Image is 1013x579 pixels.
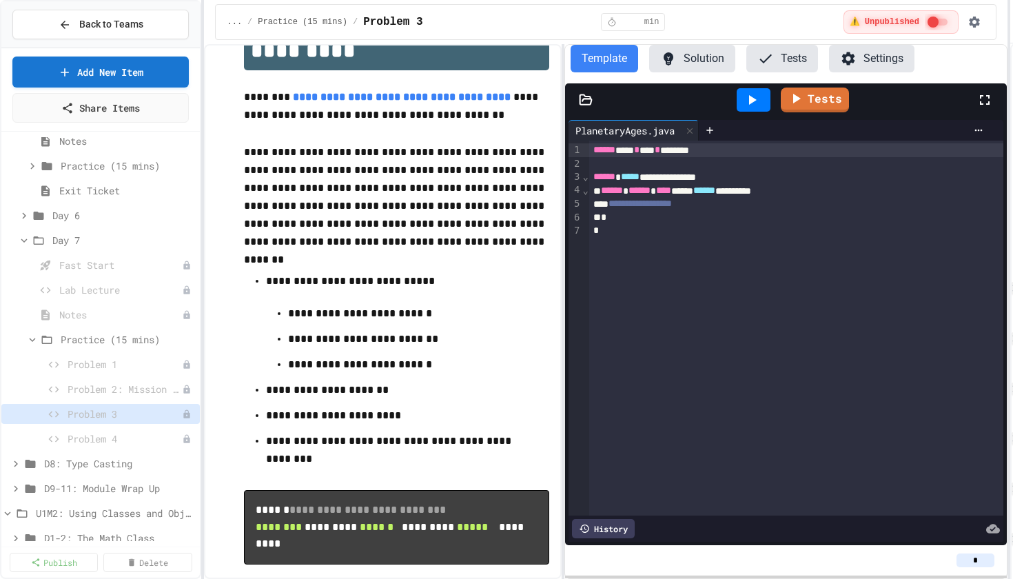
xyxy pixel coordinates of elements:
[582,185,589,196] span: Fold line
[36,506,194,520] span: U1M2: Using Classes and Objects
[569,224,582,237] div: 7
[68,407,182,421] span: Problem 3
[61,332,194,347] span: Practice (15 mins)
[247,17,252,28] span: /
[644,17,659,28] span: min
[649,45,735,72] button: Solution
[829,45,914,72] button: Settings
[746,45,818,72] button: Tests
[569,123,682,138] div: PlanetaryAges.java
[363,14,422,30] span: Problem 3
[44,456,194,471] span: D8: Type Casting
[353,17,358,28] span: /
[182,385,192,394] div: Unpublished
[10,553,98,572] a: Publish
[571,45,638,72] button: Template
[44,481,194,496] span: D9-11: Module Wrap Up
[68,431,182,446] span: Problem 4
[848,17,919,28] span: ⚠️ Unpublished
[182,360,192,369] div: Unpublished
[781,88,849,112] a: Tests
[182,310,192,320] div: Unpublished
[61,159,194,173] span: Practice (15 mins)
[182,434,192,444] div: Unpublished
[52,233,194,247] span: Day 7
[182,261,192,270] div: Unpublished
[44,531,194,545] span: D1-2: The Math Class
[12,57,189,88] a: Add New Item
[569,211,582,224] div: 6
[68,357,182,372] span: Problem 1
[182,409,192,419] div: Unpublished
[59,258,182,272] span: Fast Start
[842,10,959,34] div: ⚠️ Students cannot see this content! Click the toggle to publish it and make it visible to your c...
[569,183,582,197] div: 4
[59,307,182,322] span: Notes
[12,10,189,39] button: Back to Teams
[569,170,582,184] div: 3
[68,382,182,396] span: Problem 2: Mission Resource Calculator
[569,157,582,170] div: 2
[59,134,194,148] span: Notes
[569,120,699,141] div: PlanetaryAges.java
[52,208,194,223] span: Day 6
[582,171,589,182] span: Fold line
[227,17,242,28] span: ...
[569,143,582,157] div: 1
[79,17,143,32] span: Back to Teams
[572,519,635,538] div: History
[12,93,189,123] a: Share Items
[258,17,347,28] span: Practice (15 mins)
[59,283,182,297] span: Lab Lecture
[59,183,194,198] span: Exit Ticket
[103,553,192,572] a: Delete
[569,197,582,211] div: 5
[182,285,192,295] div: Unpublished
